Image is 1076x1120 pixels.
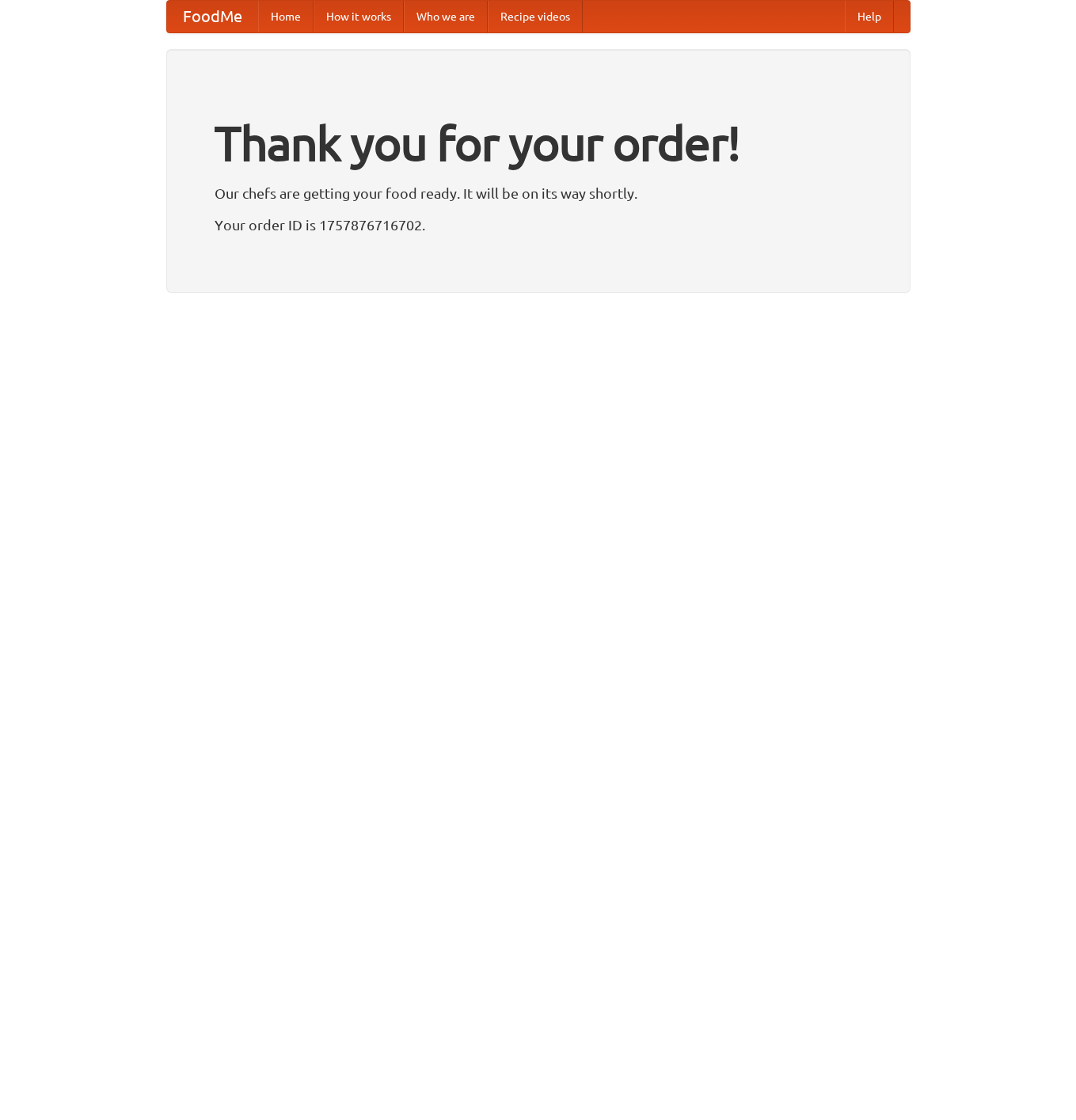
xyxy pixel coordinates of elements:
a: Recipe videos [488,1,583,32]
a: Help [845,1,894,32]
p: Our chefs are getting your food ready. It will be on its way shortly. [215,181,862,205]
a: Who we are [404,1,488,32]
h1: Thank you for your order! [215,105,862,181]
a: How it works [314,1,404,32]
a: Home [258,1,314,32]
a: FoodMe [167,1,258,32]
p: Your order ID is 1757876716702. [215,213,862,237]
